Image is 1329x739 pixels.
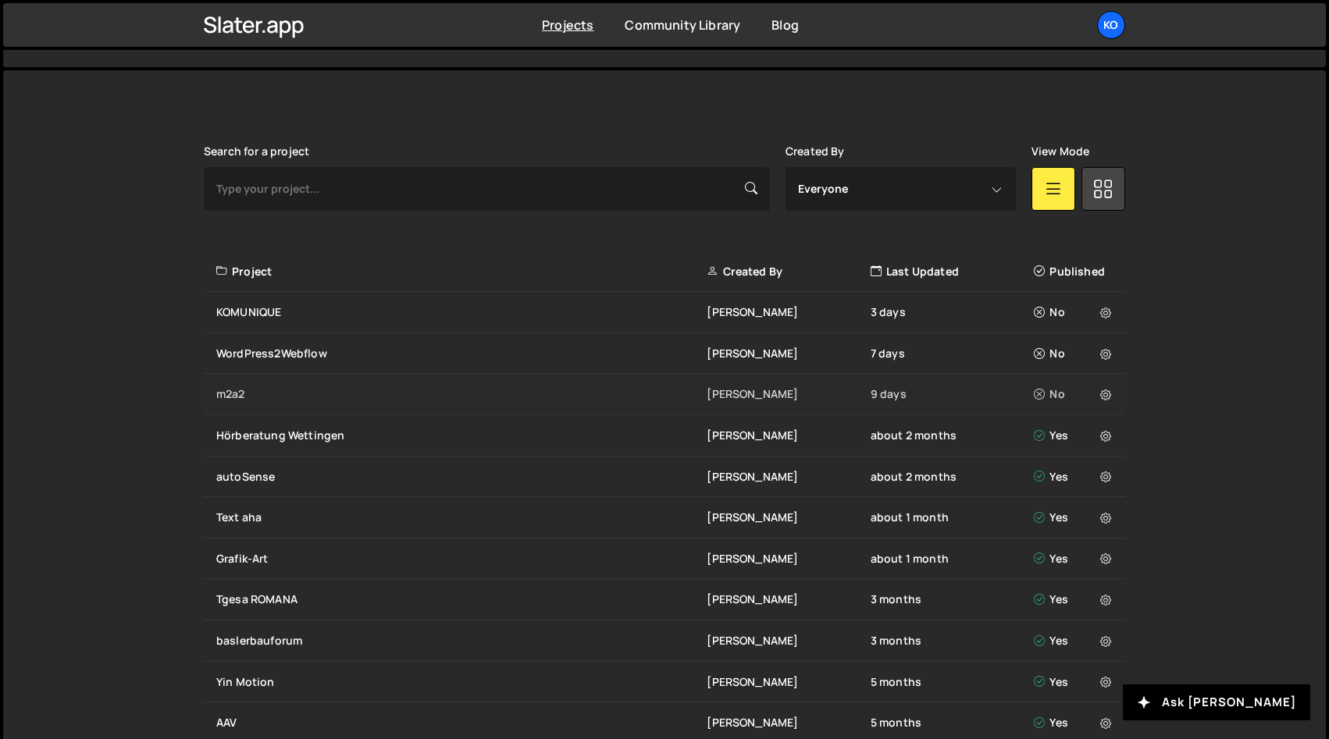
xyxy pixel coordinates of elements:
div: autoSense [216,469,707,485]
div: about 2 months [871,428,1034,443]
div: Last Updated [871,264,1034,279]
div: about 1 month [871,551,1034,567]
button: Ask [PERSON_NAME] [1123,684,1310,720]
div: Yes [1034,428,1116,443]
div: 3 months [871,592,1034,607]
div: 3 days [871,304,1034,320]
div: Published [1034,264,1116,279]
div: No [1034,304,1116,320]
div: Yes [1034,633,1116,648]
a: Text aha [PERSON_NAME] about 1 month Yes [204,497,1125,538]
div: [PERSON_NAME] [707,633,870,648]
a: WordPress2Webflow [PERSON_NAME] 7 days No [204,333,1125,375]
div: [PERSON_NAME] [707,715,870,730]
a: Tgesa ROMANA [PERSON_NAME] 3 months Yes [204,579,1125,620]
div: [PERSON_NAME] [707,469,870,485]
a: Yin Motion [PERSON_NAME] 5 months Yes [204,662,1125,703]
a: baslerbauforum [PERSON_NAME] 3 months Yes [204,620,1125,662]
div: AAV [216,715,707,730]
a: Projects [542,16,593,34]
div: Yes [1034,551,1116,567]
div: Hörberatung Wettingen [216,428,707,443]
div: Yes [1034,674,1116,690]
div: Yin Motion [216,674,707,690]
div: Yes [1034,592,1116,607]
div: [PERSON_NAME] [707,551,870,567]
div: m2a2 [216,386,707,402]
label: Search for a project [204,145,309,158]
div: Grafik-Art [216,551,707,567]
div: Created By [707,264,870,279]
div: 9 days [871,386,1034,402]
div: Project [216,264,707,279]
div: baslerbauforum [216,633,707,648]
div: about 1 month [871,510,1034,525]
input: Type your project... [204,167,770,211]
div: KOMUNIQUE [216,304,707,320]
div: [PERSON_NAME] [707,346,870,361]
div: [PERSON_NAME] [707,674,870,690]
div: Yes [1034,715,1116,730]
div: Text aha [216,510,707,525]
div: 5 months [871,674,1034,690]
div: No [1034,346,1116,361]
div: WordPress2Webflow [216,346,707,361]
div: 3 months [871,633,1034,648]
div: Yes [1034,469,1116,485]
div: [PERSON_NAME] [707,510,870,525]
label: Created By [786,145,845,158]
a: autoSense [PERSON_NAME] about 2 months Yes [204,457,1125,498]
a: Blog [771,16,799,34]
div: about 2 months [871,469,1034,485]
a: m2a2 [PERSON_NAME] 9 days No [204,374,1125,415]
div: Tgesa ROMANA [216,592,707,607]
div: No [1034,386,1116,402]
label: View Mode [1031,145,1089,158]
a: Hörberatung Wettingen [PERSON_NAME] about 2 months Yes [204,415,1125,457]
div: Yes [1034,510,1116,525]
div: [PERSON_NAME] [707,386,870,402]
a: Community Library [625,16,740,34]
div: [PERSON_NAME] [707,304,870,320]
div: 7 days [871,346,1034,361]
div: [PERSON_NAME] [707,592,870,607]
a: KO [1097,11,1125,39]
div: 5 months [871,715,1034,730]
a: Grafik-Art [PERSON_NAME] about 1 month Yes [204,538,1125,580]
div: [PERSON_NAME] [707,428,870,443]
a: KOMUNIQUE [PERSON_NAME] 3 days No [204,292,1125,333]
